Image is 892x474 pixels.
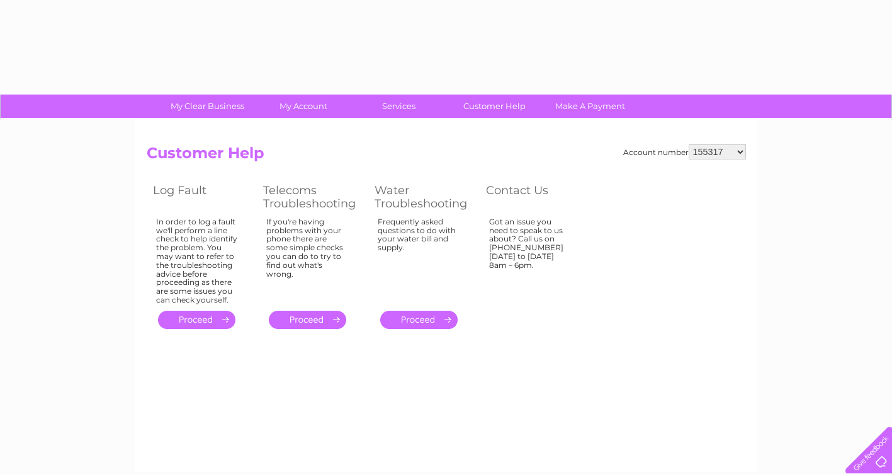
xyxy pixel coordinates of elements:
[380,311,458,329] a: .
[443,95,546,118] a: Customer Help
[147,144,746,168] h2: Customer Help
[347,95,451,118] a: Services
[266,217,349,299] div: If you're having problems with your phone there are some simple checks you can do to try to find ...
[158,311,235,329] a: .
[368,180,480,214] th: Water Troubleshooting
[378,217,461,299] div: Frequently asked questions to do with your water bill and supply.
[623,144,746,159] div: Account number
[489,217,571,299] div: Got an issue you need to speak to us about? Call us on [PHONE_NUMBER] [DATE] to [DATE] 8am – 6pm.
[156,217,238,304] div: In order to log a fault we'll perform a line check to help identify the problem. You may want to ...
[251,95,355,118] a: My Account
[538,95,642,118] a: Make A Payment
[147,180,257,214] th: Log Fault
[155,95,259,118] a: My Clear Business
[480,180,590,214] th: Contact Us
[257,180,368,214] th: Telecoms Troubleshooting
[269,311,346,329] a: .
